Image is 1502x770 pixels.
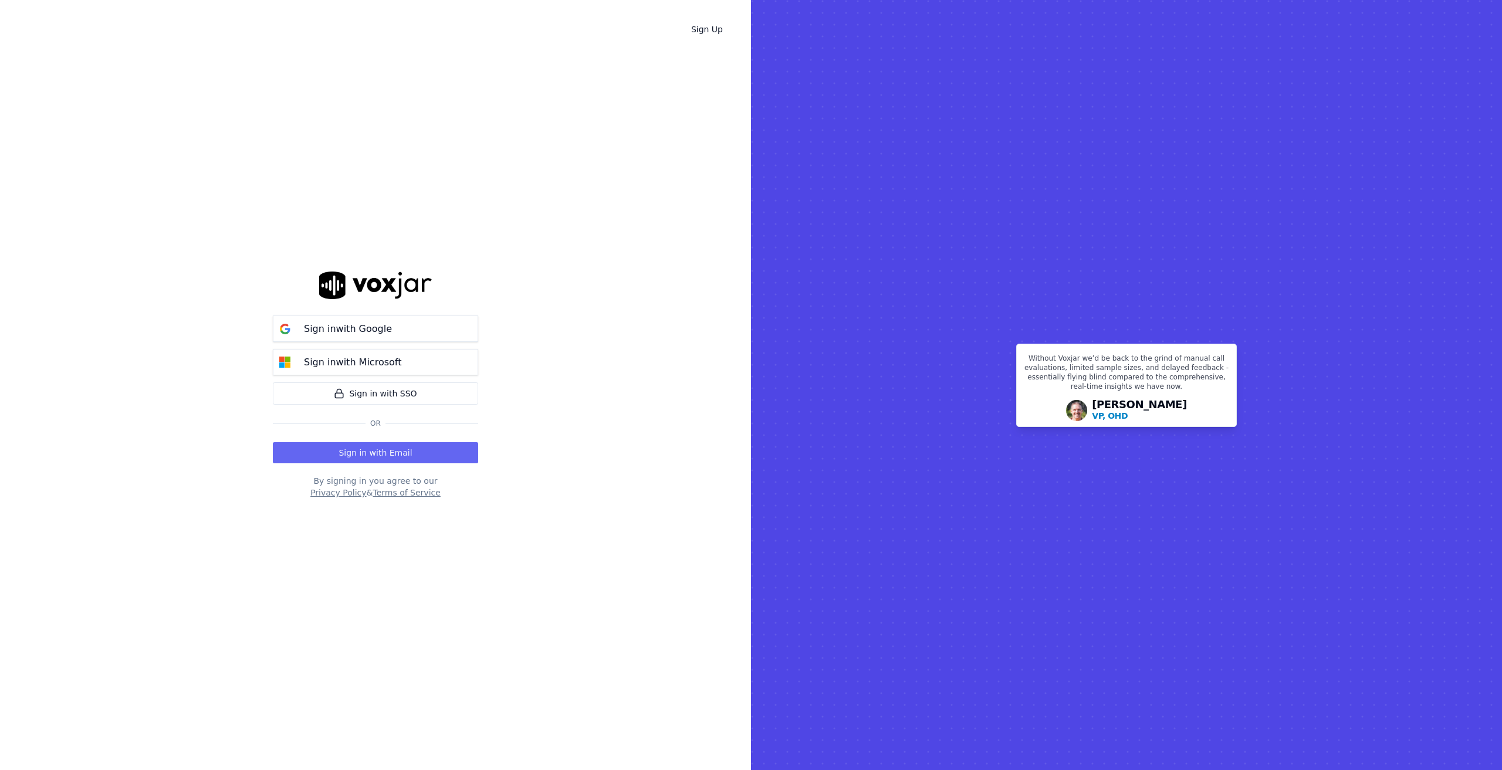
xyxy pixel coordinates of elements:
p: Without Voxjar we’d be back to the grind of manual call evaluations, limited sample sizes, and de... [1024,354,1229,396]
button: Privacy Policy [310,487,366,498]
img: google Sign in button [273,317,297,341]
button: Terms of Service [373,487,440,498]
p: Sign in with Google [304,322,392,336]
a: Sign Up [682,19,732,40]
p: Sign in with Microsoft [304,355,401,369]
img: microsoft Sign in button [273,351,297,374]
div: [PERSON_NAME] [1092,399,1187,422]
a: Sign in with SSO [273,382,478,405]
button: Sign inwith Google [273,316,478,342]
div: By signing in you agree to our & [273,475,478,498]
img: Avatar [1066,400,1087,421]
img: logo [319,272,432,299]
button: Sign in with Email [273,442,478,463]
p: VP, OHD [1092,410,1128,422]
span: Or [366,419,385,428]
button: Sign inwith Microsoft [273,349,478,375]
